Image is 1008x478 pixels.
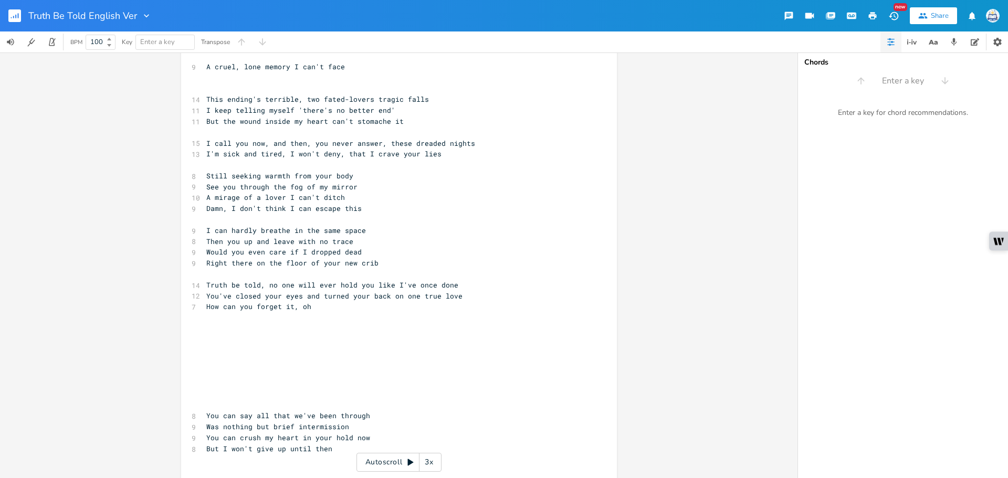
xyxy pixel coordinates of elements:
[206,258,379,268] span: Right there on the floor of your new crib
[201,39,230,45] div: Transpose
[894,3,907,11] div: New
[206,302,311,311] span: How can you forget it, oh
[206,444,332,453] span: But I won't give up until then
[28,11,137,20] span: Truth Be Told English Ver
[206,62,345,71] span: A cruel, lone memory I can't face
[206,139,475,148] span: I call you now, and then, you never answer, these dreaded nights
[206,433,370,442] span: You can crush my heart in your hold now
[70,39,82,45] div: BPM
[206,193,345,202] span: A mirage of a lover I can't ditch
[206,204,362,213] span: Damn, I don't think I can escape this
[122,39,132,45] div: Key
[206,280,458,290] span: Truth be told, no one will ever hold you like I've once done
[206,149,442,158] span: I'm sick and tired, I won't deny, that I crave your lies
[206,182,358,192] span: See you through the fog of my mirror
[206,247,362,257] span: Would you even care if I dropped dead
[206,94,429,104] span: This ending's terrible, two fated-lovers tragic falls
[986,9,1000,23] img: Sign In
[883,6,904,25] button: New
[356,453,442,472] div: Autoscroll
[798,102,1008,124] div: Enter a key for chord recommendations.
[206,171,353,180] span: Still seeking warmth from your body
[206,226,366,235] span: I can hardly breathe in the same space
[206,422,349,431] span: Was nothing but brief intermission
[910,7,957,24] button: Share
[804,59,1002,66] div: Chords
[206,411,370,420] span: You can say all that we've been through
[206,237,353,246] span: Then you up and leave with no trace
[419,453,438,472] div: 3x
[140,37,175,47] span: Enter a key
[206,291,463,301] span: You've closed your eyes and turned your back on one true love
[206,105,395,115] span: I keep telling myself 'there's no better end'
[931,11,949,20] div: Share
[882,75,924,87] span: Enter a key
[206,116,404,126] span: But the wound inside my heart can't stomache it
